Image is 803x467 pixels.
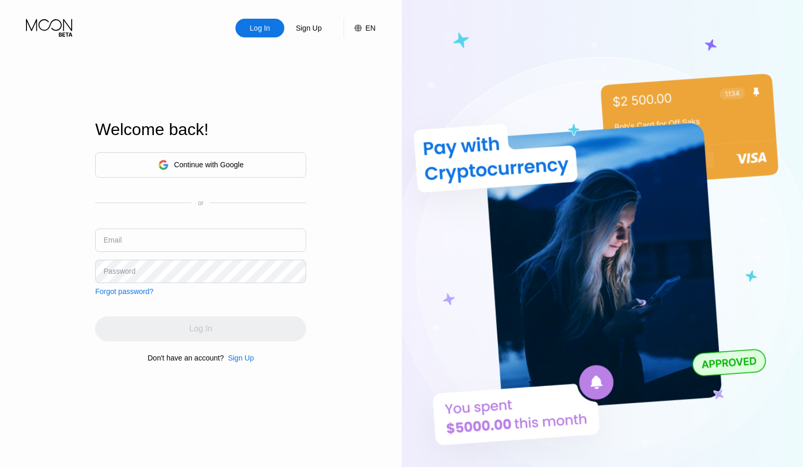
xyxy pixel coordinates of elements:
div: Forgot password? [95,287,153,296]
div: Sign Up [284,19,333,37]
div: Continue with Google [174,161,244,169]
div: Log In [249,23,271,33]
div: Sign Up [228,354,254,362]
div: Log In [235,19,284,37]
div: or [198,199,204,207]
div: Sign Up [295,23,323,33]
div: EN [365,24,375,32]
div: Continue with Google [95,152,306,178]
div: Password [103,267,135,275]
div: EN [344,19,375,37]
div: Welcome back! [95,120,306,139]
div: Don't have an account? [148,354,224,362]
div: Sign Up [224,354,254,362]
div: Email [103,236,122,244]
